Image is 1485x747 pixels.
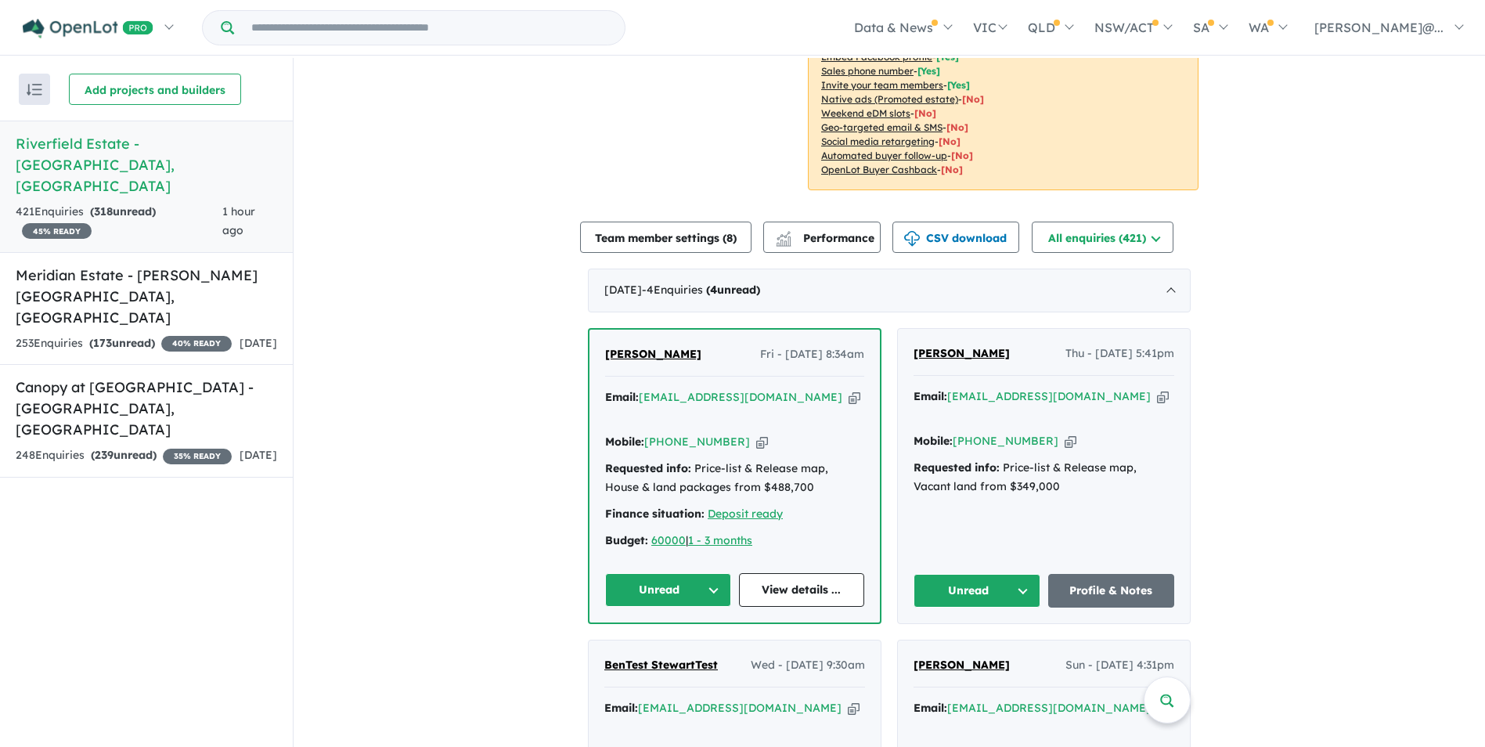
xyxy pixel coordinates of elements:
[821,121,943,133] u: Geo-targeted email & SMS
[914,389,947,403] strong: Email:
[953,434,1058,448] a: [PHONE_NUMBER]
[760,345,864,364] span: Fri - [DATE] 8:34am
[605,345,701,364] a: [PERSON_NAME]
[642,283,760,297] span: - 4 Enquir ies
[821,135,935,147] u: Social media retargeting
[951,150,973,161] span: [No]
[914,460,1000,475] strong: Requested info:
[914,701,947,715] strong: Email:
[604,701,638,715] strong: Email:
[751,656,865,675] span: Wed - [DATE] 9:30am
[914,459,1174,496] div: Price-list & Release map, Vacant land from $349,000
[16,203,222,240] div: 421 Enquir ies
[91,448,157,462] strong: ( unread)
[222,204,255,237] span: 1 hour ago
[763,222,881,253] button: Performance
[605,461,691,475] strong: Requested info:
[605,435,644,449] strong: Mobile:
[237,11,622,45] input: Try estate name, suburb, builder or developer
[588,269,1191,312] div: [DATE]
[708,507,783,521] a: Deposit ready
[777,231,791,240] img: line-chart.svg
[947,701,1151,715] a: [EMAIL_ADDRESS][DOMAIN_NAME]
[914,345,1010,363] a: [PERSON_NAME]
[1065,656,1174,675] span: Sun - [DATE] 4:31pm
[69,74,241,105] button: Add projects and builders
[605,347,701,361] span: [PERSON_NAME]
[1048,574,1175,608] a: Profile & Notes
[23,19,153,38] img: Openlot PRO Logo White
[605,460,864,497] div: Price-list & Release map, House & land packages from $488,700
[638,701,842,715] a: [EMAIL_ADDRESS][DOMAIN_NAME]
[605,390,639,404] strong: Email:
[94,204,113,218] span: 318
[580,222,752,253] button: Team member settings (8)
[914,574,1040,608] button: Unread
[688,533,752,547] a: 1 - 3 months
[848,700,860,716] button: Copy
[90,204,156,218] strong: ( unread)
[739,573,865,607] a: View details ...
[917,65,940,77] span: [ Yes ]
[95,448,114,462] span: 239
[1065,345,1174,363] span: Thu - [DATE] 5:41pm
[947,389,1151,403] a: [EMAIL_ADDRESS][DOMAIN_NAME]
[22,223,92,239] span: 45 % READY
[710,283,717,297] span: 4
[651,533,686,547] a: 60000
[821,93,958,105] u: Native ads (Promoted estate)
[756,434,768,450] button: Copy
[962,93,984,105] span: [No]
[778,231,874,245] span: Performance
[821,79,943,91] u: Invite your team members
[16,133,277,197] h5: Riverfield Estate - [GEOGRAPHIC_DATA] , [GEOGRAPHIC_DATA]
[914,107,936,119] span: [No]
[892,222,1019,253] button: CSV download
[914,656,1010,675] a: [PERSON_NAME]
[605,532,864,550] div: |
[914,434,953,448] strong: Mobile:
[1032,222,1173,253] button: All enquiries (421)
[604,658,718,672] span: BenTest StewartTest
[240,336,277,350] span: [DATE]
[914,346,1010,360] span: [PERSON_NAME]
[27,84,42,96] img: sort.svg
[93,336,112,350] span: 173
[163,449,232,464] span: 35 % READY
[16,334,232,353] div: 253 Enquir ies
[16,265,277,328] h5: Meridian Estate - [PERSON_NAME][GEOGRAPHIC_DATA] , [GEOGRAPHIC_DATA]
[821,107,910,119] u: Weekend eDM slots
[644,435,750,449] a: [PHONE_NUMBER]
[904,231,920,247] img: download icon
[821,65,914,77] u: Sales phone number
[914,658,1010,672] span: [PERSON_NAME]
[16,446,232,465] div: 248 Enquir ies
[605,533,648,547] strong: Budget:
[821,164,937,175] u: OpenLot Buyer Cashback
[1157,388,1169,405] button: Copy
[605,507,705,521] strong: Finance situation:
[161,336,232,352] span: 40 % READY
[605,573,731,607] button: Unread
[604,656,718,675] a: BenTest StewartTest
[821,150,947,161] u: Automated buyer follow-up
[240,448,277,462] span: [DATE]
[849,389,860,406] button: Copy
[776,236,791,247] img: bar-chart.svg
[947,79,970,91] span: [ Yes ]
[726,231,733,245] span: 8
[939,135,961,147] span: [No]
[1065,433,1076,449] button: Copy
[941,164,963,175] span: [No]
[706,283,760,297] strong: ( unread)
[89,336,155,350] strong: ( unread)
[639,390,842,404] a: [EMAIL_ADDRESS][DOMAIN_NAME]
[946,121,968,133] span: [No]
[1314,20,1444,35] span: [PERSON_NAME]@...
[16,377,277,440] h5: Canopy at [GEOGRAPHIC_DATA] - [GEOGRAPHIC_DATA] , [GEOGRAPHIC_DATA]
